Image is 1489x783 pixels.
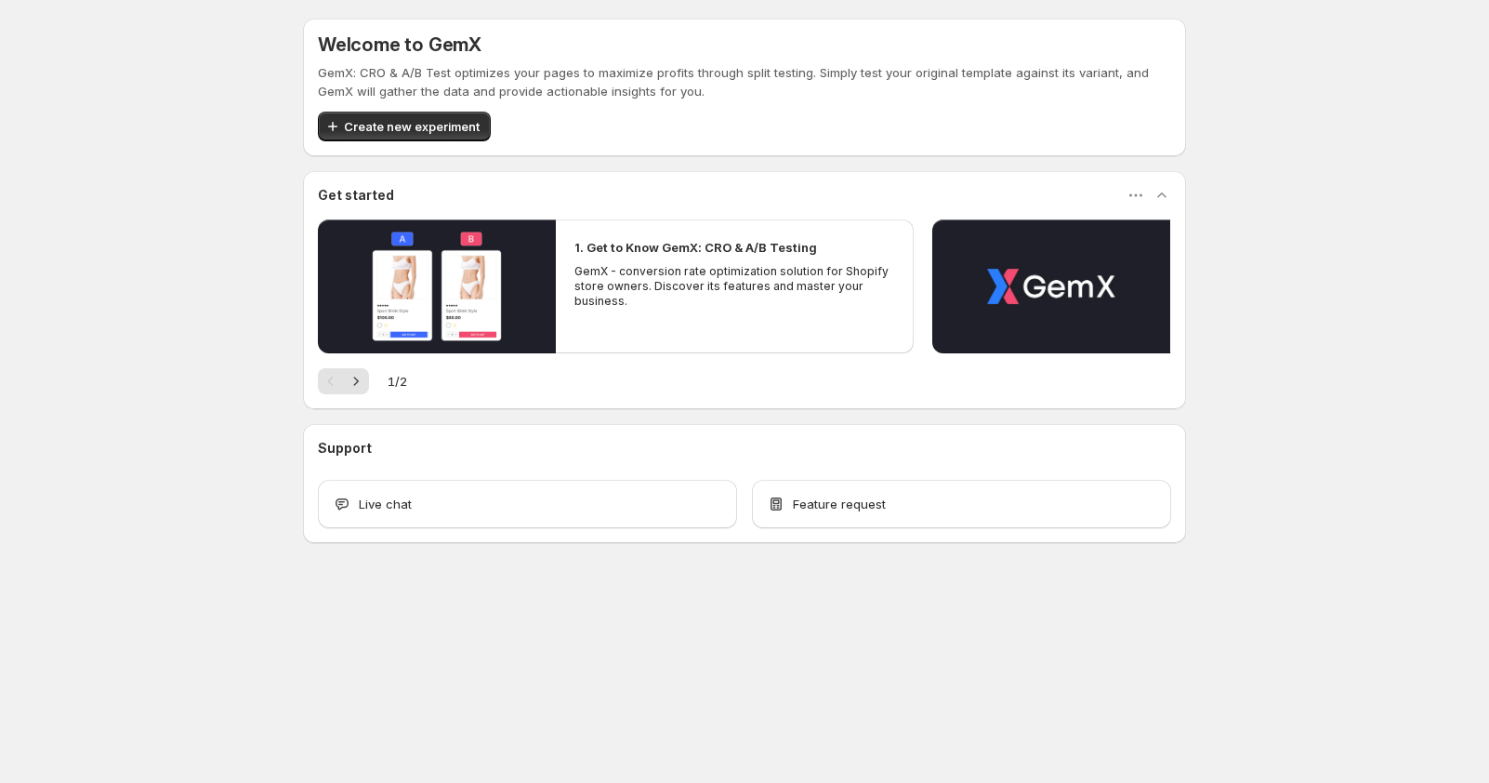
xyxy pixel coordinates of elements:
[343,368,369,394] button: Next
[318,439,372,458] h3: Support
[574,238,817,257] h2: 1. Get to Know GemX: CRO & A/B Testing
[318,112,491,141] button: Create new experiment
[932,219,1170,353] button: Play video
[359,495,412,513] span: Live chat
[318,63,1171,100] p: GemX: CRO & A/B Test optimizes your pages to maximize profits through split testing. Simply test ...
[793,495,886,513] span: Feature request
[318,33,481,56] h5: Welcome to GemX
[318,219,556,353] button: Play video
[574,264,894,309] p: GemX - conversion rate optimization solution for Shopify store owners. Discover its features and ...
[318,368,369,394] nav: Pagination
[318,186,394,205] h3: Get started
[344,117,480,136] span: Create new experiment
[388,372,407,391] span: 1 / 2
